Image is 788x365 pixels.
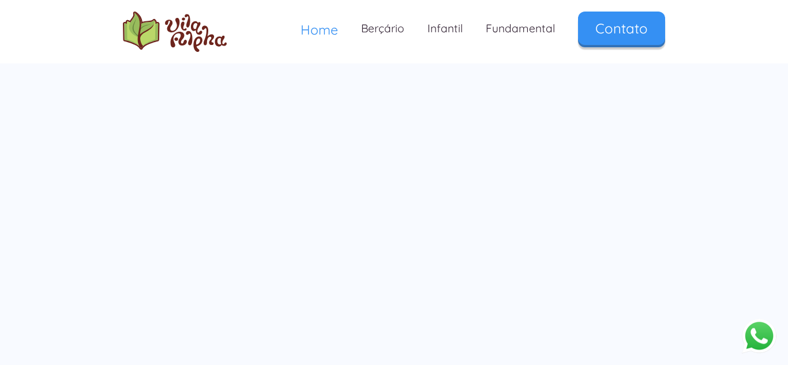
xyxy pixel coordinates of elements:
a: home [123,12,227,52]
img: logo Escola Vila Alpha [123,12,227,52]
a: Fundamental [474,12,566,46]
a: Contato [578,12,665,45]
a: Home [289,12,350,48]
a: Berçário [350,12,416,46]
button: Abrir WhatsApp [742,318,776,353]
span: Home [301,21,338,38]
a: Infantil [416,12,474,46]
